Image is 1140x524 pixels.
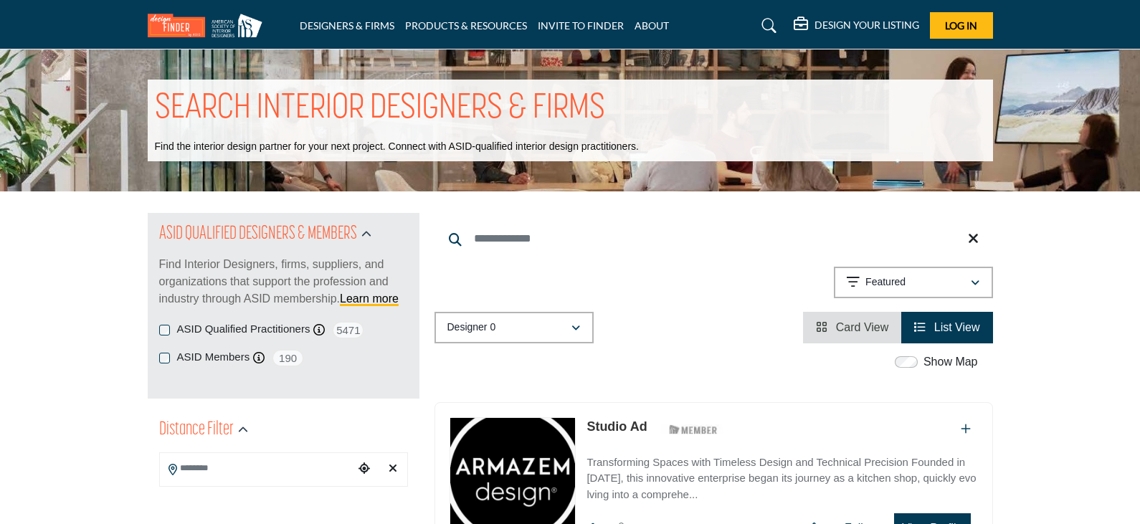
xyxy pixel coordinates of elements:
[340,292,399,305] a: Learn more
[159,325,170,335] input: ASID Qualified Practitioners checkbox
[945,19,977,32] span: Log In
[353,454,375,485] div: Choose your current location
[300,19,394,32] a: DESIGNERS & FIRMS
[160,454,353,482] input: Search Location
[434,312,594,343] button: Designer 0
[923,353,978,371] label: Show Map
[148,14,270,37] img: Site Logo
[635,19,669,32] a: ABOUT
[803,312,901,343] li: Card View
[159,221,357,247] h2: ASID QUALIFIED DESIGNERS & MEMBERS
[177,349,250,366] label: ASID Members
[332,321,364,339] span: 5471
[447,320,496,335] p: Designer 0
[586,446,977,503] a: Transforming Spaces with Timeless Design and Technical Precision Founded in [DATE], this innovati...
[405,19,527,32] a: PRODUCTS & RESOURCES
[434,221,993,256] input: Search Keyword
[272,349,304,367] span: 190
[934,321,980,333] span: List View
[836,321,889,333] span: Card View
[586,454,977,503] p: Transforming Spaces with Timeless Design and Technical Precision Founded in [DATE], this innovati...
[794,17,919,34] div: DESIGN YOUR LISTING
[538,19,624,32] a: INVITE TO FINDER
[159,256,408,308] p: Find Interior Designers, firms, suppliers, and organizations that support the profession and indu...
[382,454,404,485] div: Clear search location
[159,417,234,443] h2: Distance Filter
[748,14,786,37] a: Search
[155,140,639,154] p: Find the interior design partner for your next project. Connect with ASID-qualified interior desi...
[961,423,971,435] a: Add To List
[816,321,888,333] a: View Card
[914,321,979,333] a: View List
[155,87,605,131] h1: SEARCH INTERIOR DESIGNERS & FIRMS
[661,421,726,439] img: ASID Members Badge Icon
[586,417,647,437] p: Studio Ad
[586,419,647,434] a: Studio Ad
[159,353,170,363] input: ASID Members checkbox
[865,275,906,290] p: Featured
[930,12,993,39] button: Log In
[814,19,919,32] h5: DESIGN YOUR LISTING
[834,267,993,298] button: Featured
[901,312,992,343] li: List View
[177,321,310,338] label: ASID Qualified Practitioners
